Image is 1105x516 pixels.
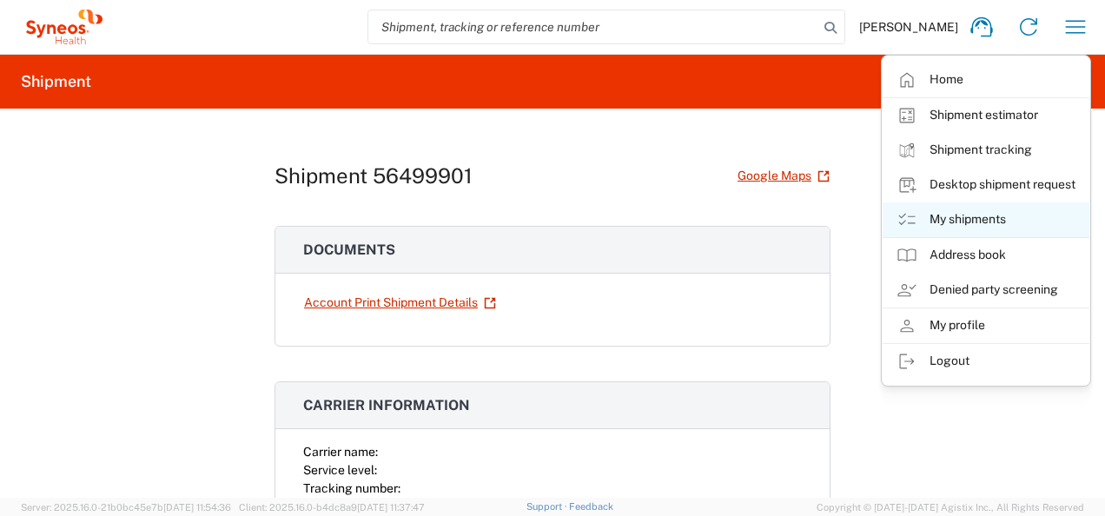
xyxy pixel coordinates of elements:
a: Home [883,63,1089,97]
a: Google Maps [737,161,830,191]
span: Tracking number: [303,481,400,495]
h2: Shipment [21,71,91,92]
a: My profile [883,308,1089,343]
span: Copyright © [DATE]-[DATE] Agistix Inc., All Rights Reserved [817,499,1084,515]
span: Server: 2025.16.0-21b0bc45e7b [21,502,231,513]
span: Client: 2025.16.0-b4dc8a9 [239,502,425,513]
span: Carrier information [303,397,470,413]
h1: Shipment 56499901 [275,163,473,189]
input: Shipment, tracking or reference number [368,10,818,43]
span: [PERSON_NAME] [859,19,958,35]
span: Carrier name: [303,445,378,459]
a: Logout [883,344,1089,379]
a: Shipment tracking [883,133,1089,168]
a: Support [526,501,570,512]
a: Address book [883,238,1089,273]
a: Feedback [569,501,613,512]
a: Account Print Shipment Details [303,288,497,318]
span: Service level: [303,463,377,477]
span: Documents [303,241,395,258]
span: [DATE] 11:54:36 [163,502,231,513]
a: Desktop shipment request [883,168,1089,202]
a: Shipment estimator [883,98,1089,133]
a: Denied party screening [883,273,1089,308]
span: [DATE] 11:37:47 [357,502,425,513]
a: My shipments [883,202,1089,237]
